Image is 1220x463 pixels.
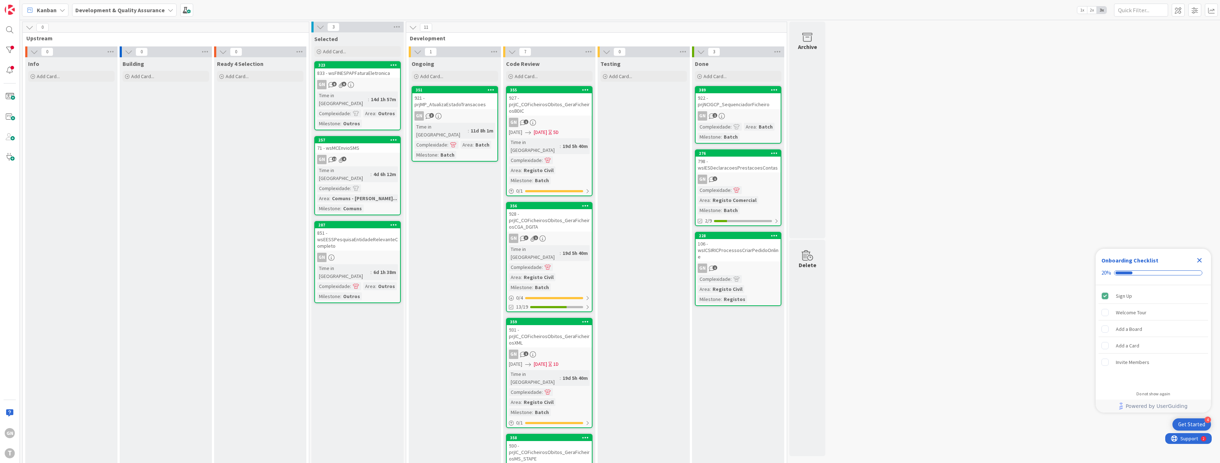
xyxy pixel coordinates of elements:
[696,150,781,157] div: 276
[695,149,781,226] a: 276798 - wsIESDeclaracoesPrestacoesContasGNComplexidade:Area:Registo ComercialMilestone:Batch2/9
[710,285,711,293] span: :
[317,109,350,117] div: Complexidade
[1116,358,1149,367] div: Invite Members
[317,184,350,192] div: Complexidade
[5,448,15,458] div: T
[315,62,400,68] div: 323
[439,151,456,159] div: Batch
[757,123,775,131] div: Batch
[509,370,560,386] div: Time in [GEOGRAPHIC_DATA]
[561,249,590,257] div: 19d 5h 40m
[350,109,351,117] span: :
[332,157,337,161] span: 12
[1099,321,1208,337] div: Add a Board is incomplete.
[509,398,521,406] div: Area
[696,233,781,261] div: 228106 - wsICSIRICProcessosCriarPedidoOnline
[1096,400,1211,413] div: Footer
[509,273,521,281] div: Area
[1096,249,1211,413] div: Checklist Container
[507,435,592,441] div: 358
[534,360,547,368] span: [DATE]
[509,245,560,261] div: Time in [GEOGRAPHIC_DATA]
[731,186,732,194] span: :
[532,176,533,184] span: :
[710,196,711,204] span: :
[318,138,400,143] div: 257
[698,175,707,184] div: GN
[722,133,740,141] div: Batch
[315,62,400,78] div: 323833 - wsFINESPAPFaturaEletronica
[37,73,60,80] span: Add Card...
[744,123,756,131] div: Area
[731,123,732,131] span: :
[1116,325,1142,333] div: Add a Board
[721,295,722,303] span: :
[1099,338,1208,354] div: Add a Card is incomplete.
[507,203,592,209] div: 356
[469,127,495,135] div: 11d 8h 1m
[1087,6,1097,14] span: 2x
[1126,402,1188,410] span: Powered by UserGuiding
[521,398,522,406] span: :
[474,141,491,149] div: Batch
[315,222,400,251] div: 287851 - wsEESSPesquisaEntidadeRelevanteCompleto
[350,184,351,192] span: :
[507,203,592,231] div: 356928 - prjIC_COFicheirosObitos_GeraFicheirosCGA_DGITA
[369,95,398,103] div: 14d 1h 57m
[524,235,528,240] span: 3
[509,360,522,368] span: [DATE]
[542,263,543,271] span: :
[521,166,522,174] span: :
[131,73,154,80] span: Add Card...
[713,265,717,270] span: 1
[507,325,592,347] div: 931 - prjIC_COFicheirosObitos_GeraFicheirosXML
[524,351,528,356] span: 1
[696,111,781,121] div: GN
[1136,391,1170,397] div: Do not show again
[36,23,49,32] span: 0
[507,186,592,195] div: 0/1
[699,151,781,156] div: 276
[414,111,424,121] div: GN
[37,6,57,14] span: Kanban
[1116,292,1132,300] div: Sign Up
[698,111,707,121] div: GN
[731,275,732,283] span: :
[699,87,781,93] div: 389
[713,176,717,181] span: 1
[315,222,400,228] div: 287
[705,217,712,225] span: 2/9
[696,87,781,93] div: 389
[329,194,330,202] span: :
[524,120,528,124] span: 1
[698,264,707,273] div: GN
[314,136,401,215] a: 25771 - wsMCEnvioSMSGNTime in [GEOGRAPHIC_DATA]:4d 6h 12mComplexidade:Area:Comuns - [PERSON_NAME]...
[75,6,165,14] b: Development & Quality Assurance
[695,232,781,306] a: 228106 - wsICSIRICProcessosCriarPedidoOnlineGNComplexidade:Area:Registo CivilMilestone:Registos
[363,109,375,117] div: Area
[317,204,340,212] div: Milestone
[425,48,437,56] span: 1
[696,264,781,273] div: GN
[412,87,497,109] div: 351921 - prjMP_AtualizaEstadoTransacoes
[412,111,497,121] div: GN
[522,166,555,174] div: Registo Civil
[509,408,532,416] div: Milestone
[713,113,717,118] span: 1
[1077,6,1087,14] span: 1x
[609,73,632,80] span: Add Card...
[509,166,521,174] div: Area
[340,292,341,300] span: :
[412,60,434,67] span: Ongoing
[534,129,547,136] span: [DATE]
[507,87,592,93] div: 355
[1101,256,1158,265] div: Onboarding Checklist
[323,48,346,55] span: Add Card...
[698,196,710,204] div: Area
[506,86,593,196] a: 355927 - prjIC_COFicheirosObitos_GeraFicheirosBDICGN[DATE][DATE]5DTime in [GEOGRAPHIC_DATA]:19d 5...
[314,61,401,130] a: 323833 - wsFINESPAPFaturaEletronicaGNTime in [GEOGRAPHIC_DATA]:14d 1h 57mComplexidade:Area:Outros...
[315,155,400,164] div: GN
[509,118,518,127] div: GN
[542,156,543,164] span: :
[522,273,555,281] div: Registo Civil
